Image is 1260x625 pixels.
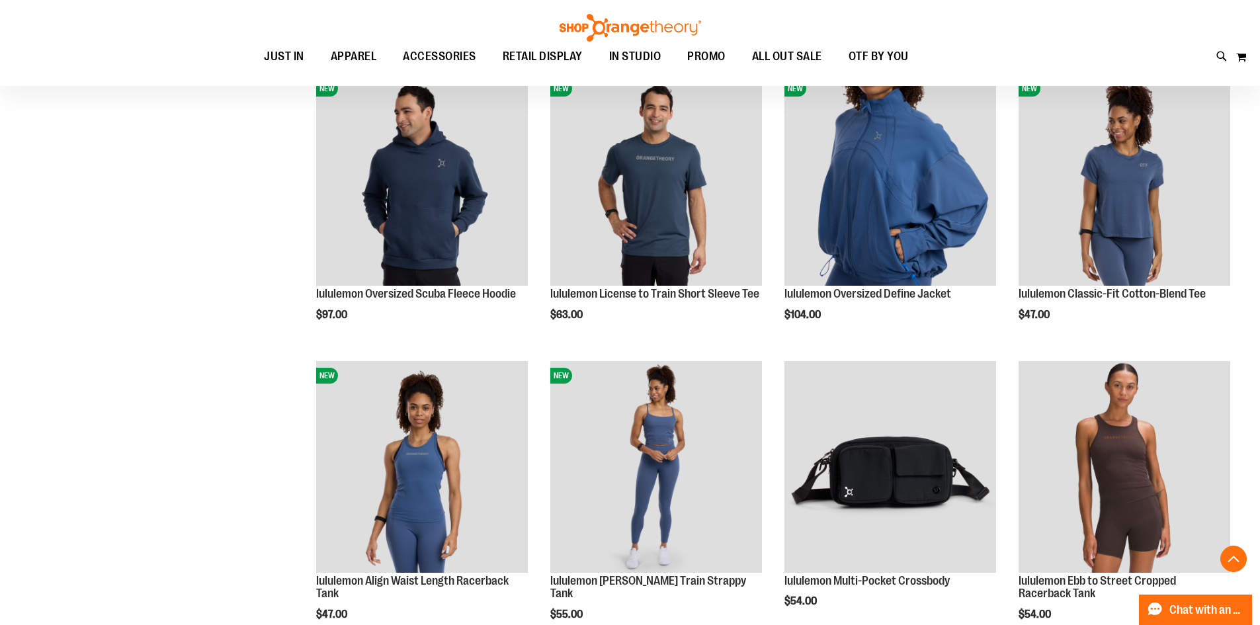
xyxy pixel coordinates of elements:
[403,42,476,71] span: ACCESSORIES
[1019,608,1053,620] span: $54.00
[1012,67,1237,354] div: product
[1019,81,1040,97] span: NEW
[264,42,304,71] span: JUST IN
[316,81,338,97] span: NEW
[1019,361,1230,573] img: lululemon Ebb to Street Cropped Racerback Tank
[316,309,349,321] span: $97.00
[784,361,996,575] a: lululemon Multi-Pocket Crossbody
[316,608,349,620] span: $47.00
[316,574,509,601] a: lululemon Align Waist Length Racerback Tank
[609,42,661,71] span: IN STUDIO
[1220,546,1247,572] button: Back To Top
[550,361,762,575] a: lululemon Wunder Train Strappy TankNEW
[784,361,996,573] img: lululemon Multi-Pocket Crossbody
[316,74,528,288] a: lululemon Oversized Scuba Fleece HoodieNEW
[550,81,572,97] span: NEW
[784,81,806,97] span: NEW
[784,74,996,286] img: lululemon Oversized Define Jacket
[1169,604,1244,616] span: Chat with an Expert
[778,67,1003,354] div: product
[550,74,762,288] a: lululemon License to Train Short Sleeve TeeNEW
[1019,287,1206,300] a: lululemon Classic-Fit Cotton-Blend Tee
[1019,74,1230,288] a: lululemon Classic-Fit Cotton-Blend TeeNEW
[687,42,726,71] span: PROMO
[1019,361,1230,575] a: lululemon Ebb to Street Cropped Racerback Tank
[1019,574,1176,601] a: lululemon Ebb to Street Cropped Racerback Tank
[544,67,769,354] div: product
[550,368,572,384] span: NEW
[550,608,585,620] span: $55.00
[316,361,528,573] img: lululemon Align Waist Length Racerback Tank
[503,42,583,71] span: RETAIL DISPLAY
[550,361,762,573] img: lululemon Wunder Train Strappy Tank
[550,287,759,300] a: lululemon License to Train Short Sleeve Tee
[1019,74,1230,286] img: lululemon Classic-Fit Cotton-Blend Tee
[784,574,950,587] a: lululemon Multi-Pocket Crossbody
[558,14,703,42] img: Shop Orangetheory
[849,42,909,71] span: OTF BY YOU
[316,74,528,286] img: lululemon Oversized Scuba Fleece Hoodie
[316,287,516,300] a: lululemon Oversized Scuba Fleece Hoodie
[784,287,951,300] a: lululemon Oversized Define Jacket
[331,42,377,71] span: APPAREL
[550,574,746,601] a: lululemon [PERSON_NAME] Train Strappy Tank
[784,309,823,321] span: $104.00
[316,361,528,575] a: lululemon Align Waist Length Racerback TankNEW
[1139,595,1253,625] button: Chat with an Expert
[784,595,819,607] span: $54.00
[550,309,585,321] span: $63.00
[1019,309,1052,321] span: $47.00
[550,74,762,286] img: lululemon License to Train Short Sleeve Tee
[784,74,996,288] a: lululemon Oversized Define JacketNEW
[752,42,822,71] span: ALL OUT SALE
[316,368,338,384] span: NEW
[310,67,534,354] div: product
